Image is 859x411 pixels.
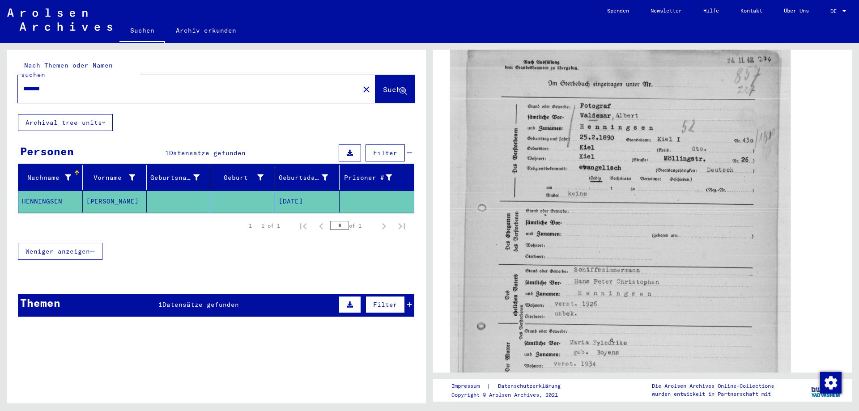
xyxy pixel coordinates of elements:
div: of 1 [330,221,375,230]
img: Arolsen_neg.svg [7,8,112,31]
button: Previous page [312,217,330,235]
mat-header-cell: Vorname [83,165,147,190]
mat-header-cell: Nachname [18,165,83,190]
button: Archival tree units [18,114,113,131]
span: Suche [383,85,405,94]
button: Suche [375,75,415,103]
mat-cell: HENNINGSEN [18,191,83,212]
div: Vorname [86,170,147,185]
div: Prisoner # [343,173,392,182]
p: Copyright © Arolsen Archives, 2021 [451,391,571,399]
div: Nachname [22,173,71,182]
div: Vorname [86,173,136,182]
mat-header-cell: Geburtsdatum [275,165,340,190]
mat-cell: [DATE] [275,191,340,212]
mat-label: Nach Themen oder Namen suchen [21,61,113,79]
button: Filter [366,296,405,313]
span: 1 [165,149,169,157]
div: Geburtsdatum [279,170,339,185]
span: Filter [373,301,397,309]
span: Weniger anzeigen [26,247,90,255]
button: Filter [366,144,405,161]
div: Geburtsname [150,170,211,185]
div: Personen [20,143,74,159]
button: Clear [357,80,375,98]
a: Archiv erkunden [165,20,247,41]
span: DE [830,8,840,14]
div: Geburt‏ [215,173,264,182]
a: Datenschutzerklärung [491,381,571,391]
span: Filter [373,149,397,157]
button: Next page [375,217,393,235]
img: yv_logo.png [809,379,843,401]
div: Geburtsdatum [279,173,328,182]
a: Suchen [119,20,165,43]
div: Geburtsname [150,173,200,182]
mat-cell: [PERSON_NAME] [83,191,147,212]
div: 1 – 1 of 1 [249,222,280,230]
div: Geburt‏ [215,170,275,185]
mat-header-cell: Geburtsname [147,165,211,190]
p: Die Arolsen Archives Online-Collections [652,382,774,390]
mat-header-cell: Geburt‏ [211,165,276,190]
button: Last page [393,217,411,235]
button: First page [294,217,312,235]
div: | [451,381,571,391]
span: 1 [158,301,162,309]
div: Themen [20,295,60,311]
p: wurden entwickelt in Partnerschaft mit [652,390,774,398]
mat-icon: close [361,84,372,95]
div: Nachname [22,170,82,185]
span: Datensätze gefunden [162,301,239,309]
button: Weniger anzeigen [18,243,102,260]
img: Zustimmung ändern [820,372,842,394]
div: Zustimmung ändern [820,372,841,393]
div: Prisoner # [343,170,404,185]
a: Impressum [451,381,487,391]
span: Datensätze gefunden [169,149,246,157]
mat-header-cell: Prisoner # [340,165,414,190]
